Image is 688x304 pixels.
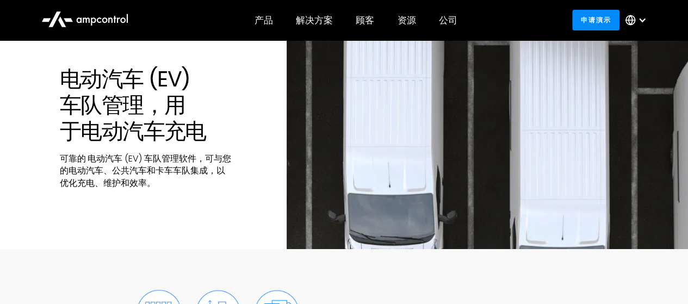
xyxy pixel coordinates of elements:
[255,14,273,27] font: 产品
[572,10,619,30] a: 申请演示
[60,152,231,189] font: 电动汽车 (EV) 车队管理软件，可与您的电动汽车、公共汽车和卡车车队集成，以优化充电、维护和效率。
[581,15,611,24] font: 申请演示
[439,14,457,26] div: 公司
[60,64,206,146] font: 电动汽车 (EV) 车队管理，用于电动汽车充电
[255,14,273,26] div: 产品
[439,14,457,27] font: 公司
[60,152,86,165] font: 可靠的
[296,14,333,27] font: 解决方案
[356,14,374,26] div: 顾客
[296,14,333,26] div: 解决方案
[397,14,416,26] div: 资源
[397,14,416,27] font: 资源
[356,14,374,27] font: 顾客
